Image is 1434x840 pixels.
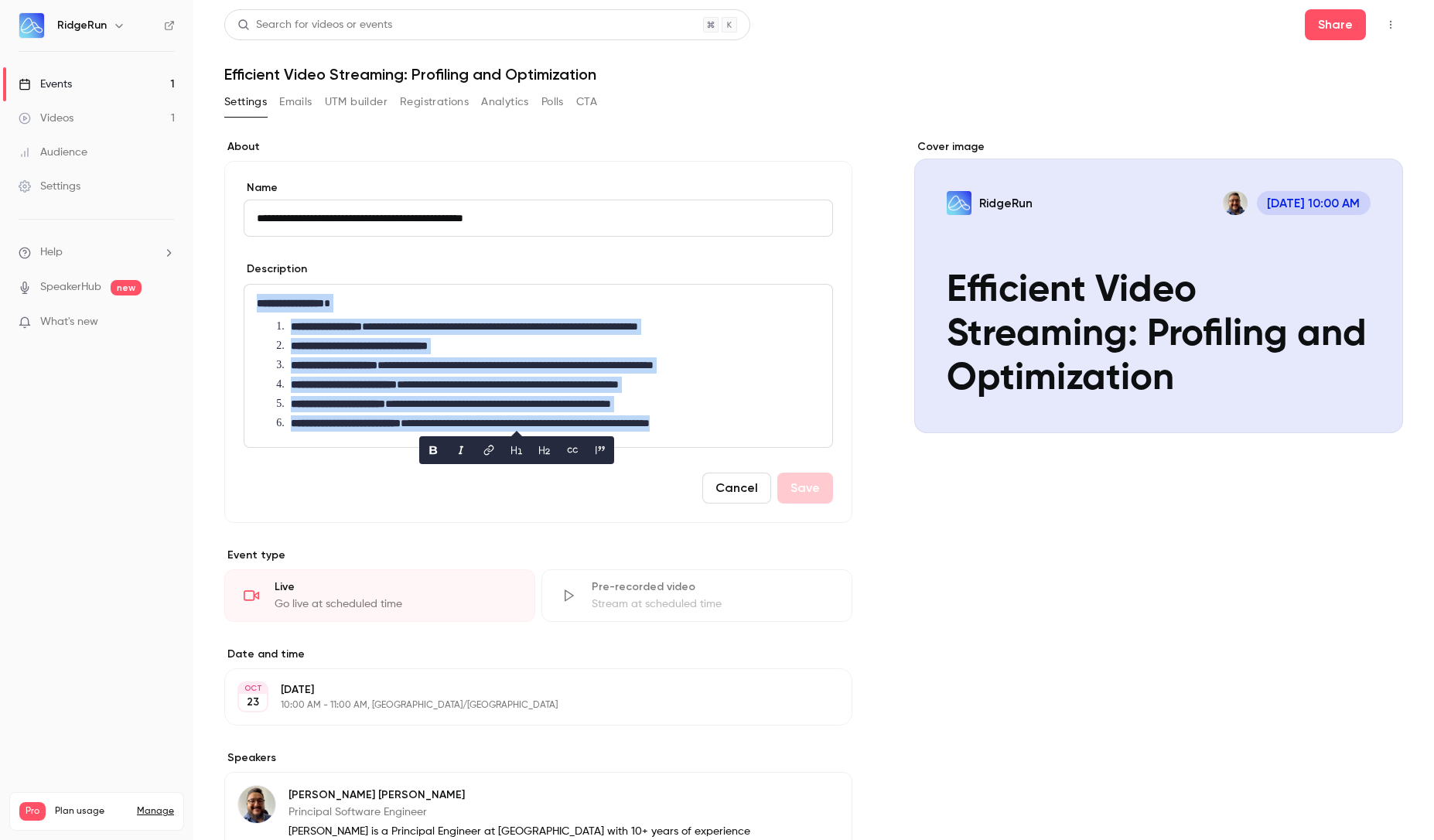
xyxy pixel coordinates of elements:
[19,244,175,261] li: help-dropdown-opener
[541,90,564,114] button: Polls
[275,596,516,612] div: Go live at scheduled time
[289,787,752,803] p: [PERSON_NAME] [PERSON_NAME]
[137,805,174,818] a: Manage
[244,261,307,277] label: Description
[400,90,469,114] button: Registrations
[19,802,46,821] span: Pro
[576,90,597,114] button: CTA
[702,473,771,504] button: Cancel
[421,438,446,463] button: bold
[224,139,852,155] label: About
[237,17,392,33] div: Search for videos or events
[449,438,473,463] button: italic
[592,579,833,595] div: Pre-recorded video
[224,548,852,563] p: Event type
[275,579,516,595] div: Live
[224,647,852,662] label: Date and time
[476,438,501,463] button: link
[592,596,833,612] div: Stream at scheduled time
[40,314,98,330] span: What's new
[244,284,833,448] section: description
[19,13,44,38] img: RidgeRun
[40,244,63,261] span: Help
[224,750,852,766] label: Speakers
[247,695,259,710] p: 23
[588,438,613,463] button: blockquote
[224,65,1403,84] h1: Efficient Video Streaming: Profiling and Optimization
[244,285,832,447] div: editor
[55,805,128,818] span: Plan usage
[19,111,73,126] div: Videos
[224,569,535,622] div: LiveGo live at scheduled time
[289,804,752,820] p: Principal Software Engineer
[19,145,87,160] div: Audience
[541,569,852,622] div: Pre-recorded videoStream at scheduled time
[238,786,275,823] img: Michael Grüner
[156,316,175,330] iframe: Noticeable Trigger
[111,280,142,295] span: new
[481,90,529,114] button: Analytics
[57,18,107,33] h6: RidgeRun
[239,683,267,694] div: OCT
[914,139,1403,155] label: Cover image
[224,90,267,114] button: Settings
[244,180,833,196] label: Name
[19,77,72,92] div: Events
[281,682,770,698] p: [DATE]
[19,179,80,194] div: Settings
[281,699,770,712] p: 10:00 AM - 11:00 AM, [GEOGRAPHIC_DATA]/[GEOGRAPHIC_DATA]
[40,279,101,295] a: SpeakerHub
[1305,9,1366,40] button: Share
[279,90,312,114] button: Emails
[914,139,1403,433] section: Cover image
[325,90,388,114] button: UTM builder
